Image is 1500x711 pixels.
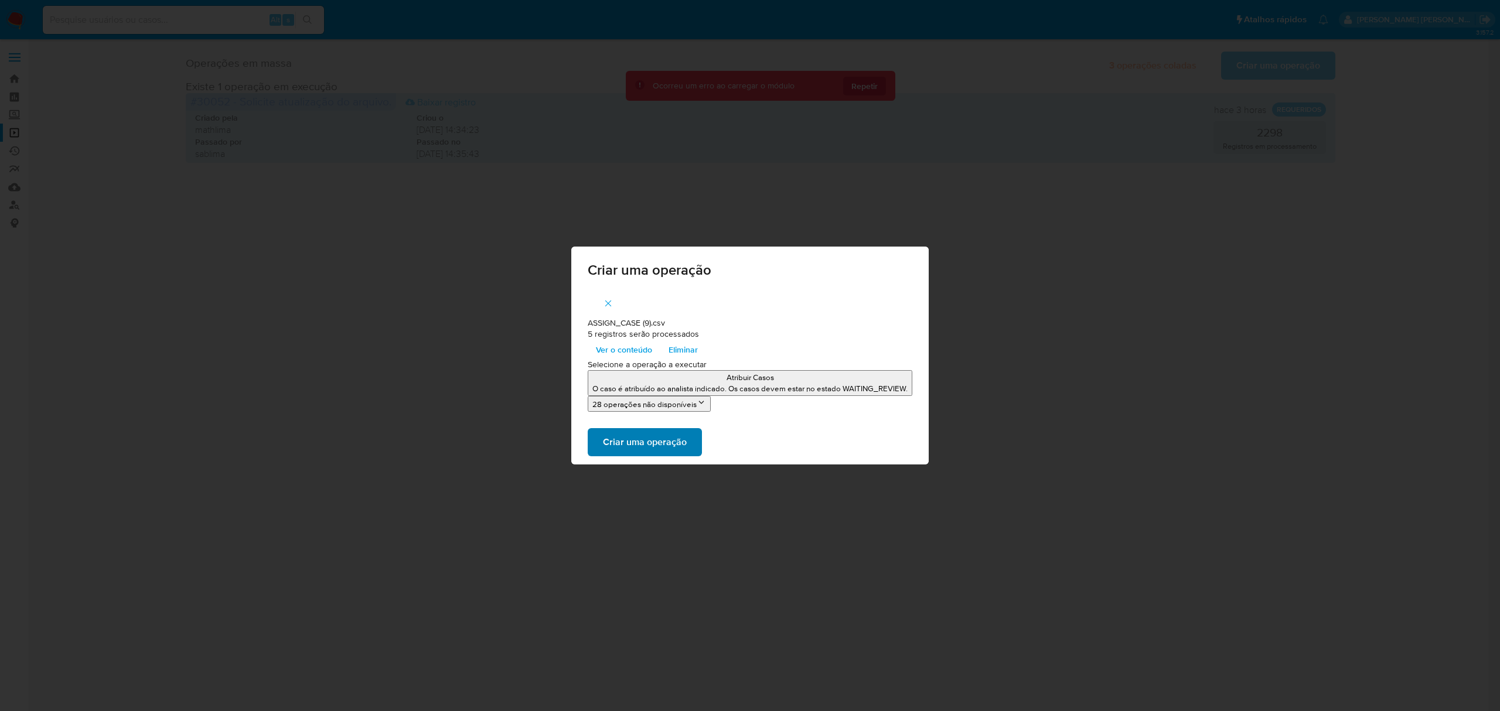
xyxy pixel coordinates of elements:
[592,383,908,394] p: O caso é atribuído ao analista indicado. Os casos devem estar no estado WAITING_REVIEW.
[588,396,711,412] button: 28 operações não disponíveis
[596,341,652,358] span: Ver o conteúdo
[588,370,912,396] button: Atribuir CasosO caso é atribuído ao analista indicado. Os casos devem estar no estado WAITING_REV...
[603,429,687,455] span: Criar uma operação
[588,359,912,371] p: Selecione a operação a executar
[588,317,912,329] p: ASSIGN_CASE (9).csv
[669,341,698,358] span: Eliminar
[588,329,912,340] p: 5 registros serão processados
[592,372,908,383] p: Atribuir Casos
[588,428,702,456] button: Criar uma operação
[588,263,912,277] span: Criar uma operação
[660,340,706,359] button: Eliminar
[588,340,660,359] button: Ver o conteúdo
